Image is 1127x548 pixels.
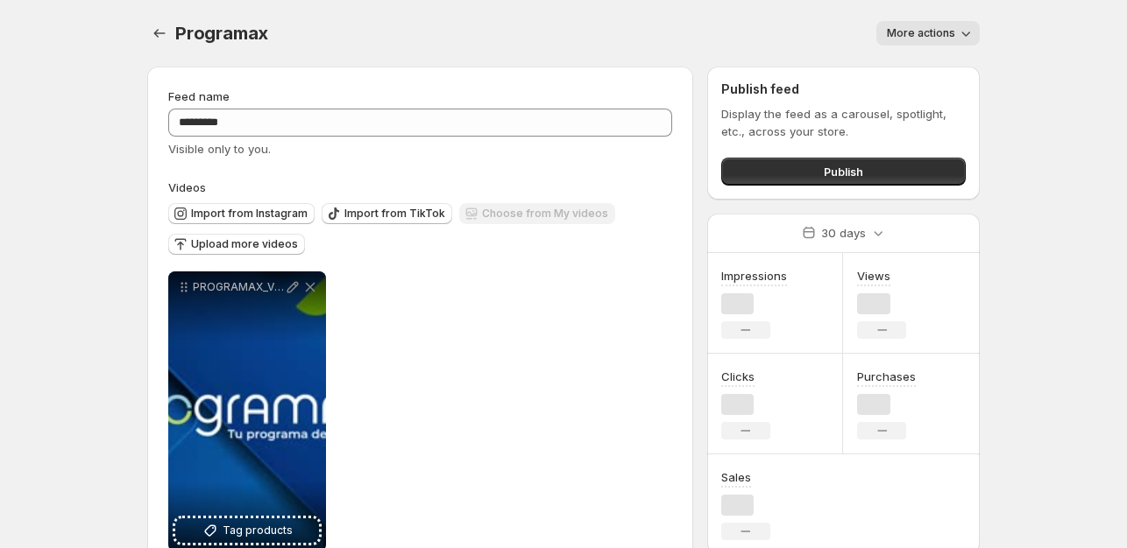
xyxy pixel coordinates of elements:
[887,26,955,40] span: More actions
[857,368,916,385] h3: Purchases
[175,518,319,543] button: Tag products
[168,234,305,255] button: Upload more videos
[721,368,755,385] h3: Clicks
[193,280,284,294] p: PROGRAMAX_VIDEO_PRES-1
[344,207,445,221] span: Import from TikTok
[857,267,890,285] h3: Views
[721,158,966,186] button: Publish
[191,207,308,221] span: Import from Instagram
[191,237,298,251] span: Upload more videos
[721,105,966,140] p: Display the feed as a carousel, spotlight, etc., across your store.
[168,142,271,156] span: Visible only to you.
[824,163,863,180] span: Publish
[721,267,787,285] h3: Impressions
[721,468,751,486] h3: Sales
[721,81,966,98] h2: Publish feed
[821,224,866,242] p: 30 days
[147,21,172,46] button: Settings
[168,180,206,194] span: Videos
[168,203,315,224] button: Import from Instagram
[223,522,293,539] span: Tag products
[876,21,980,46] button: More actions
[168,89,230,103] span: Feed name
[175,23,268,44] span: Programax
[322,203,452,224] button: Import from TikTok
